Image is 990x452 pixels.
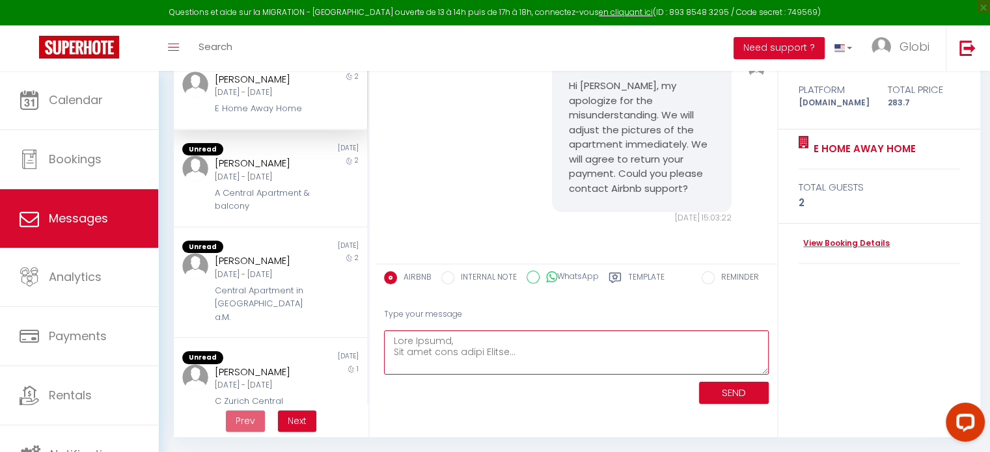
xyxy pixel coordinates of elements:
[182,155,208,181] img: ...
[278,410,316,432] button: Next
[236,414,255,427] span: Prev
[270,351,366,364] div: [DATE]
[790,82,879,98] div: Platform
[226,410,265,432] button: Previous
[799,179,960,195] div: total guests
[715,271,759,286] label: REMINDER
[182,253,208,279] img: ...
[182,143,223,156] span: Unread
[215,379,310,392] div: [DATE] - [DATE]
[189,25,242,71] a: Search
[355,253,359,263] span: 2
[49,387,92,403] span: Rentals
[357,364,359,374] span: 1
[799,237,890,250] a: View Booking Details
[49,92,103,108] span: Calendar
[799,195,960,211] div: 2
[959,40,976,56] img: logout
[182,351,223,364] span: Unread
[355,72,359,81] span: 2
[397,271,432,286] label: AIRBNB
[872,37,891,57] img: ...
[39,36,119,59] img: Super Booking
[215,171,310,183] div: [DATE] - [DATE]
[790,97,879,109] div: [DOMAIN_NAME]
[568,79,715,196] pre: Hi [PERSON_NAME], my apologize for the misunderstanding. We will adjust the pictures of the apart...
[215,253,310,269] div: [PERSON_NAME]
[215,284,310,324] div: Central Apartment in [GEOGRAPHIC_DATA] a.M.
[734,37,825,59] button: Need support ?
[215,395,310,421] div: C Zurich Central Brand New Apartment
[552,212,732,224] div: [DATE] 15:03:22
[879,97,969,109] div: 283.7
[215,155,310,171] div: [PERSON_NAME]
[935,397,990,452] iframe: LiveChat chat widget
[900,38,929,55] span: Globi
[182,241,223,254] span: Unread
[809,141,916,157] a: E Home Away Home
[879,82,969,98] div: Total price
[49,269,102,285] span: Analytics
[599,7,653,18] a: en cliquant ici
[215,187,310,213] div: A Central Apartment & balcony
[270,241,366,254] div: [DATE]
[628,271,665,287] label: Template
[454,271,517,286] label: INTERNAL NOTE
[862,25,946,71] a: ... Globi
[215,72,310,87] div: [PERSON_NAME]
[215,86,310,99] div: [DATE] - [DATE]
[49,151,102,167] span: Bookings
[49,210,108,226] span: Messages
[215,102,310,115] div: E Home Away Home
[182,364,208,390] img: ...
[288,414,307,427] span: Next
[182,72,208,98] img: ...
[199,40,232,53] span: Search
[49,328,107,344] span: Payments
[699,382,769,405] button: SEND
[355,155,359,165] span: 2
[215,269,310,281] div: [DATE] - [DATE]
[215,364,310,380] div: [PERSON_NAME]
[270,143,366,156] div: [DATE]
[384,299,769,330] div: Type your message
[540,271,599,285] label: WhatsApp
